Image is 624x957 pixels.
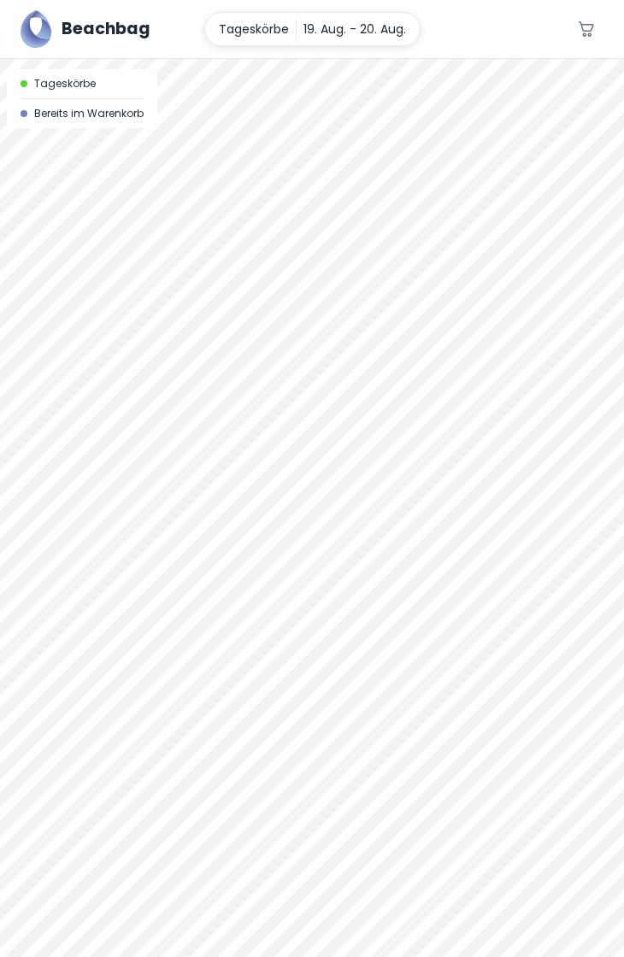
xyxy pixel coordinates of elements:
img: Beachbag [21,10,51,48]
p: Tageskörbe [219,20,289,38]
h5: Beachbag [62,17,150,42]
p: 19. Aug. - 20. Aug. [303,20,406,38]
span: Tageskörbe [34,76,96,91]
span: Bereits im Warenkorb [34,106,144,121]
